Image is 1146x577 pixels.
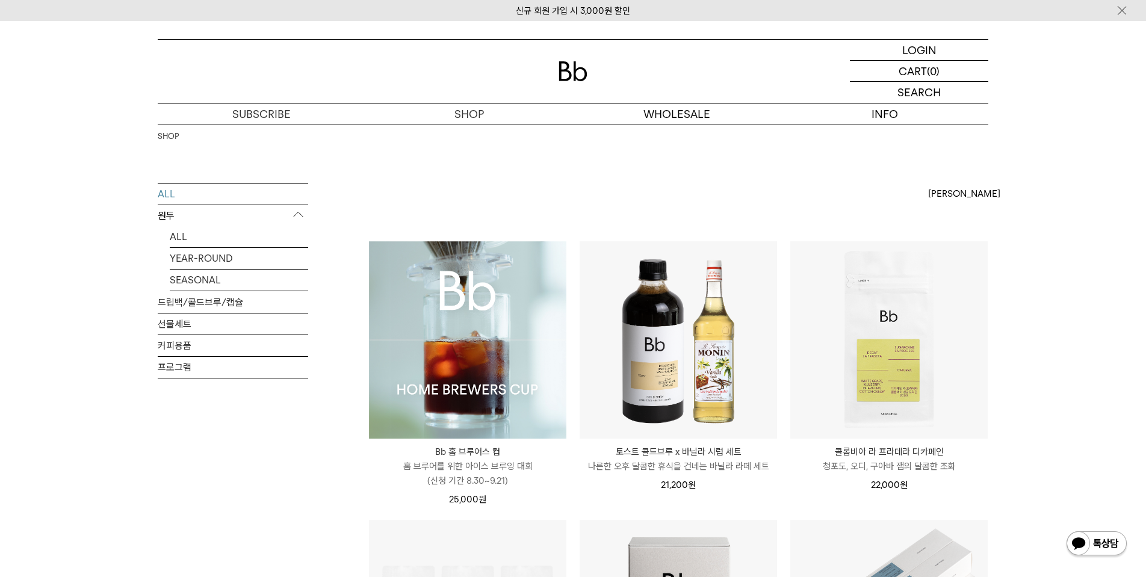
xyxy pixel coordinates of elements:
[559,61,587,81] img: 로고
[580,445,777,474] a: 토스트 콜드브루 x 바닐라 시럽 세트 나른한 오후 달콤한 휴식을 건네는 바닐라 라떼 세트
[158,313,308,335] a: 선물세트
[369,445,566,488] a: Bb 홈 브루어스 컵 홈 브루어를 위한 아이스 브루잉 대회(신청 기간 8.30~9.21)
[158,184,308,205] a: ALL
[369,445,566,459] p: Bb 홈 브루어스 컵
[158,292,308,313] a: 드립백/콜드브루/캡슐
[688,480,696,490] span: 원
[871,480,908,490] span: 22,000
[580,459,777,474] p: 나른한 오후 달콤한 휴식을 건네는 바닐라 라떼 세트
[850,61,988,82] a: CART (0)
[170,226,308,247] a: ALL
[1065,530,1128,559] img: 카카오톡 채널 1:1 채팅 버튼
[927,61,940,81] p: (0)
[365,103,573,125] a: SHOP
[170,270,308,291] a: SEASONAL
[781,103,988,125] p: INFO
[170,248,308,269] a: YEAR-ROUND
[158,131,179,143] a: SHOP
[850,40,988,61] a: LOGIN
[899,61,927,81] p: CART
[790,445,988,474] a: 콜롬비아 라 프라데라 디카페인 청포도, 오디, 구아바 잼의 달콤한 조화
[516,5,630,16] a: 신규 회원 가입 시 3,000원 할인
[158,357,308,378] a: 프로그램
[479,494,486,505] span: 원
[790,459,988,474] p: 청포도, 오디, 구아바 잼의 달콤한 조화
[573,103,781,125] p: WHOLESALE
[790,445,988,459] p: 콜롬비아 라 프라데라 디카페인
[902,40,937,60] p: LOGIN
[661,480,696,490] span: 21,200
[369,459,566,488] p: 홈 브루어를 위한 아이스 브루잉 대회 (신청 기간 8.30~9.21)
[158,205,308,227] p: 원두
[158,103,365,125] a: SUBSCRIBE
[928,187,1000,201] span: [PERSON_NAME]
[897,82,941,103] p: SEARCH
[900,480,908,490] span: 원
[449,494,486,505] span: 25,000
[158,335,308,356] a: 커피용품
[790,241,988,439] img: 콜롬비아 라 프라데라 디카페인
[369,241,566,439] a: Bb 홈 브루어스 컵
[580,241,777,439] img: 토스트 콜드브루 x 바닐라 시럽 세트
[580,445,777,459] p: 토스트 콜드브루 x 바닐라 시럽 세트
